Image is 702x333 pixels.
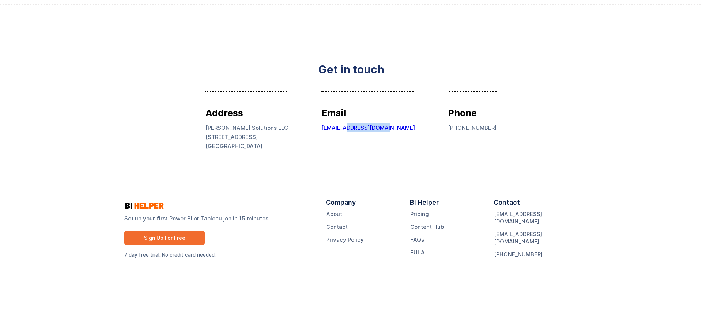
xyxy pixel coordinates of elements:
[494,211,578,225] a: [EMAIL_ADDRESS][DOMAIN_NAME]
[448,123,497,132] p: [PHONE_NUMBER]
[410,223,444,231] a: Content Hub
[124,231,205,245] a: Sign Up For Free
[321,106,415,120] h2: Email
[124,215,311,222] strong: Set up your first Power BI or Tableau job in 15 minutes.
[205,123,288,151] p: [PERSON_NAME] Solutions LLC [STREET_ADDRESS] [GEOGRAPHIC_DATA]
[326,236,364,243] a: Privacy Policy
[326,199,356,211] div: Company
[410,249,425,256] a: EULA
[326,211,342,218] a: About
[326,223,348,231] a: Contact
[494,199,520,211] div: Contact
[321,124,415,131] a: [EMAIL_ADDRESS][DOMAIN_NAME]
[124,201,165,210] img: logo
[448,106,497,120] h2: Phone
[410,211,429,218] a: Pricing
[321,123,415,132] p: ‍
[410,236,424,243] a: FAQs
[124,252,216,258] sub: 7 day free trial. No credit card needed.
[410,199,439,211] div: BI Helper
[318,66,384,73] strong: Get in touch
[494,231,578,245] a: [EMAIL_ADDRESS][DOMAIN_NAME]
[205,107,243,118] strong: Address
[494,251,543,258] a: [PHONE_NUMBER]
